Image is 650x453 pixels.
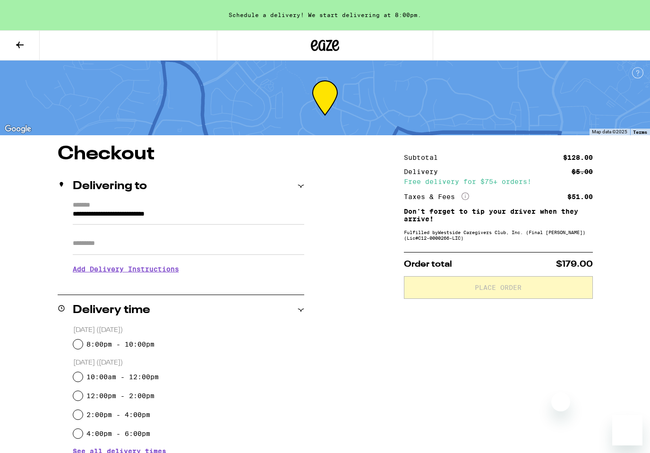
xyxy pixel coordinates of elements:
[572,168,593,175] div: $5.00
[73,358,304,367] p: [DATE] ([DATE])
[592,129,627,134] span: Map data ©2025
[551,392,570,411] iframe: Close message
[86,430,150,437] label: 4:00pm - 6:00pm
[563,154,593,161] div: $128.00
[404,260,452,269] span: Order total
[86,392,154,400] label: 12:00pm - 2:00pm
[404,178,593,185] div: Free delivery for $75+ orders!
[404,276,593,299] button: Place Order
[404,192,469,201] div: Taxes & Fees
[86,373,159,381] label: 10:00am - 12:00pm
[73,258,304,280] h3: Add Delivery Instructions
[2,123,34,135] a: Open this area in Google Maps (opens a new window)
[404,168,445,175] div: Delivery
[86,411,150,418] label: 2:00pm - 4:00pm
[73,326,304,335] p: [DATE] ([DATE])
[404,208,593,223] p: Don't forget to tip your driver when they arrive!
[73,181,147,192] h2: Delivering to
[58,145,304,164] h1: Checkout
[73,280,304,287] p: We'll contact you at [PHONE_NUMBER] when we arrive
[475,284,522,291] span: Place Order
[612,415,642,445] iframe: Button to launch messaging window
[73,305,150,316] h2: Delivery time
[86,340,154,348] label: 8:00pm - 10:00pm
[567,193,593,200] div: $51.00
[633,129,647,135] a: Terms
[404,154,445,161] div: Subtotal
[404,229,593,241] div: Fulfilled by Westside Caregivers Club, Inc. (Final [PERSON_NAME]) (Lic# C12-0000266-LIC )
[2,123,34,135] img: Google
[556,260,593,269] span: $179.00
